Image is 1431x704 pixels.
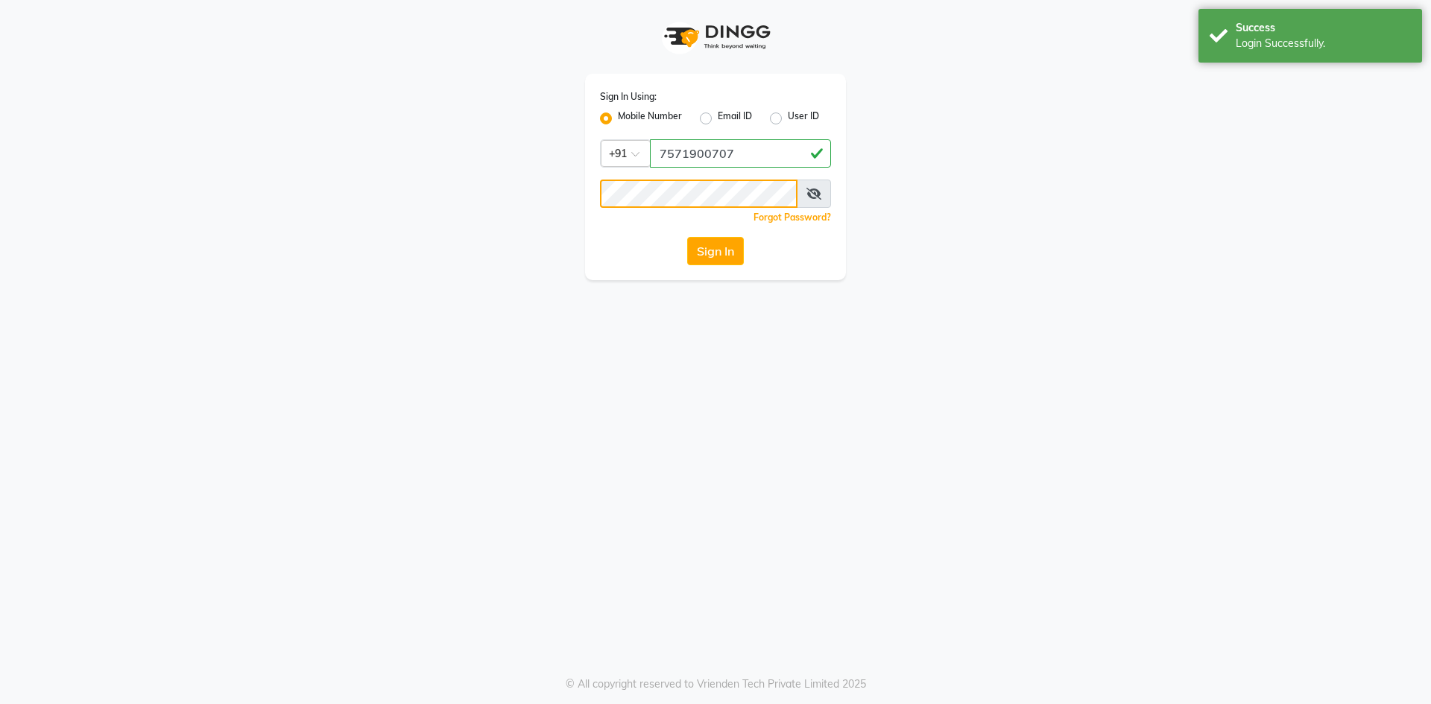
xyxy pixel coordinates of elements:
div: Login Successfully. [1236,36,1411,51]
div: Success [1236,20,1411,36]
img: logo1.svg [656,15,775,59]
input: Username [600,180,797,208]
label: Email ID [718,110,752,127]
label: Sign In Using: [600,90,657,104]
label: User ID [788,110,819,127]
input: Username [650,139,831,168]
button: Sign In [687,237,744,265]
label: Mobile Number [618,110,682,127]
a: Forgot Password? [754,212,831,223]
